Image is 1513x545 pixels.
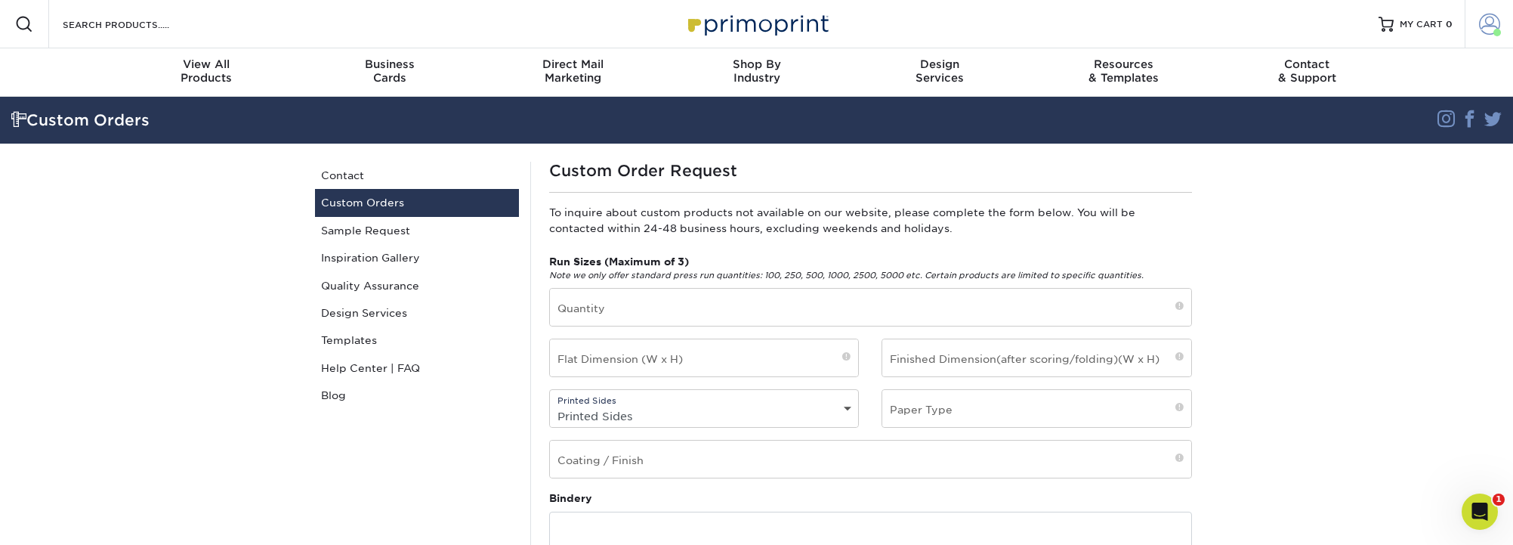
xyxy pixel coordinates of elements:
[549,205,1192,236] p: To inquire about custom products not available on our website, please complete the form below. Yo...
[315,355,519,382] a: Help Center | FAQ
[42,24,74,36] div: v 4.0.25
[1493,494,1505,506] span: 1
[1032,57,1215,71] span: Resources
[115,48,298,97] a: View AllProducts
[115,57,298,71] span: View All
[1215,48,1399,97] a: Contact& Support
[61,15,208,33] input: SEARCH PRODUCTS.....
[549,271,1144,280] em: Note we only offer standard press run quantities: 100, 250, 500, 1000, 2500, 5000 etc. Certain pr...
[315,189,519,216] a: Custom Orders
[315,217,519,244] a: Sample Request
[481,57,665,71] span: Direct Mail
[1446,19,1453,29] span: 0
[298,57,481,71] span: Business
[39,39,166,51] div: Domain: [DOMAIN_NAME]
[315,382,519,409] a: Blog
[315,244,519,271] a: Inspiration Gallery
[24,24,36,36] img: logo_orange.svg
[150,88,162,100] img: tab_keywords_by_traffic_grey.svg
[1215,57,1399,85] div: & Support
[848,57,1032,71] span: Design
[1400,18,1443,31] span: MY CART
[1032,48,1215,97] a: Resources& Templates
[665,48,848,97] a: Shop ByIndustry
[167,89,255,99] div: Keywords by Traffic
[57,89,135,99] div: Domain Overview
[315,327,519,354] a: Templates
[481,48,665,97] a: Direct MailMarketing
[115,57,298,85] div: Products
[481,57,665,85] div: Marketing
[848,57,1032,85] div: Services
[665,57,848,71] span: Shop By
[1462,494,1498,530] iframe: Intercom live chat
[549,162,1192,180] h1: Custom Order Request
[1032,57,1215,85] div: & Templates
[315,272,519,299] a: Quality Assurance
[848,48,1032,97] a: DesignServices
[665,57,848,85] div: Industry
[1215,57,1399,71] span: Contact
[298,48,481,97] a: BusinessCards
[298,57,481,85] div: Cards
[549,255,689,268] strong: Run Sizes (Maximum of 3)
[315,162,519,189] a: Contact
[41,88,53,100] img: tab_domain_overview_orange.svg
[549,492,592,504] strong: Bindery
[24,39,36,51] img: website_grey.svg
[315,299,519,327] a: Design Services
[681,8,832,40] img: Primoprint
